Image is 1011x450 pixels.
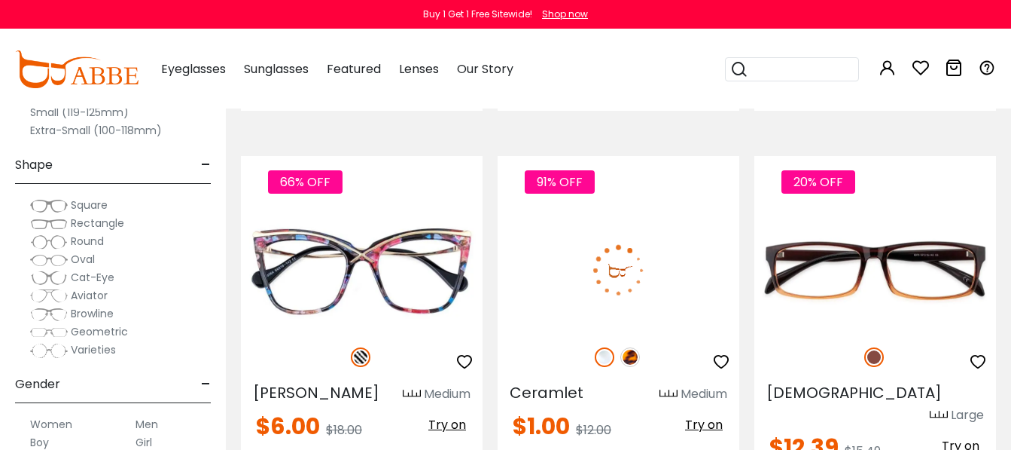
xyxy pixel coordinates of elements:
[681,415,727,435] button: Try on
[424,415,470,435] button: Try on
[864,347,884,367] img: Brown
[15,366,60,403] span: Gender
[71,324,128,339] span: Geometric
[766,382,942,403] span: [DEMOGRAPHIC_DATA]
[256,410,320,442] span: $6.00
[71,252,95,267] span: Oval
[685,416,723,433] span: Try on
[930,410,948,421] img: size ruler
[253,382,379,403] span: [PERSON_NAME]
[71,197,108,213] span: Square
[71,216,124,231] span: Rectangle
[399,60,439,78] span: Lenses
[498,210,739,332] img: Fclear Ceramlet - Plastic ,Universal Bridge Fit
[201,147,211,183] span: -
[534,8,588,20] a: Shop now
[268,170,343,194] span: 66% OFF
[71,342,116,357] span: Varieties
[30,121,162,139] label: Extra-Small (100-118mm)
[542,8,588,21] div: Shop now
[71,288,108,303] span: Aviator
[403,389,421,400] img: size ruler
[30,103,129,121] label: Small (119-125mm)
[781,170,855,194] span: 20% OFF
[161,60,226,78] span: Eyeglasses
[951,406,984,424] div: Large
[428,416,466,433] span: Try on
[525,170,595,194] span: 91% OFF
[201,366,211,403] span: -
[30,343,68,359] img: Varieties.png
[241,210,483,332] img: Pattern Mead - Acetate,Metal ,Universal Bridge Fit
[30,415,72,433] label: Women
[15,147,53,183] span: Shape
[659,389,678,400] img: size ruler
[30,234,68,249] img: Round.png
[351,347,370,367] img: Pattern
[71,270,114,285] span: Cat-Eye
[71,234,104,249] span: Round
[71,306,114,321] span: Browline
[30,216,68,231] img: Rectangle.png
[424,385,470,403] div: Medium
[30,198,68,213] img: Square.png
[136,415,158,433] label: Men
[30,271,68,286] img: Cat-Eye.png
[327,60,381,78] span: Featured
[326,421,362,439] span: $18.00
[244,60,309,78] span: Sunglasses
[681,385,727,403] div: Medium
[30,307,68,322] img: Browline.png
[30,253,68,268] img: Oval.png
[620,347,640,367] img: Leopard
[15,51,139,88] img: abbeglasses.com
[30,289,68,304] img: Aviator.png
[576,421,611,439] span: $12.00
[30,325,68,340] img: Geometric.png
[423,8,532,21] div: Buy 1 Get 1 Free Sitewide!
[595,347,614,367] img: Clear
[754,210,996,332] img: Brown Isaiah - TR ,Universal Bridge Fit
[510,382,583,403] span: Ceramlet
[513,410,570,442] span: $1.00
[457,60,513,78] span: Our Story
